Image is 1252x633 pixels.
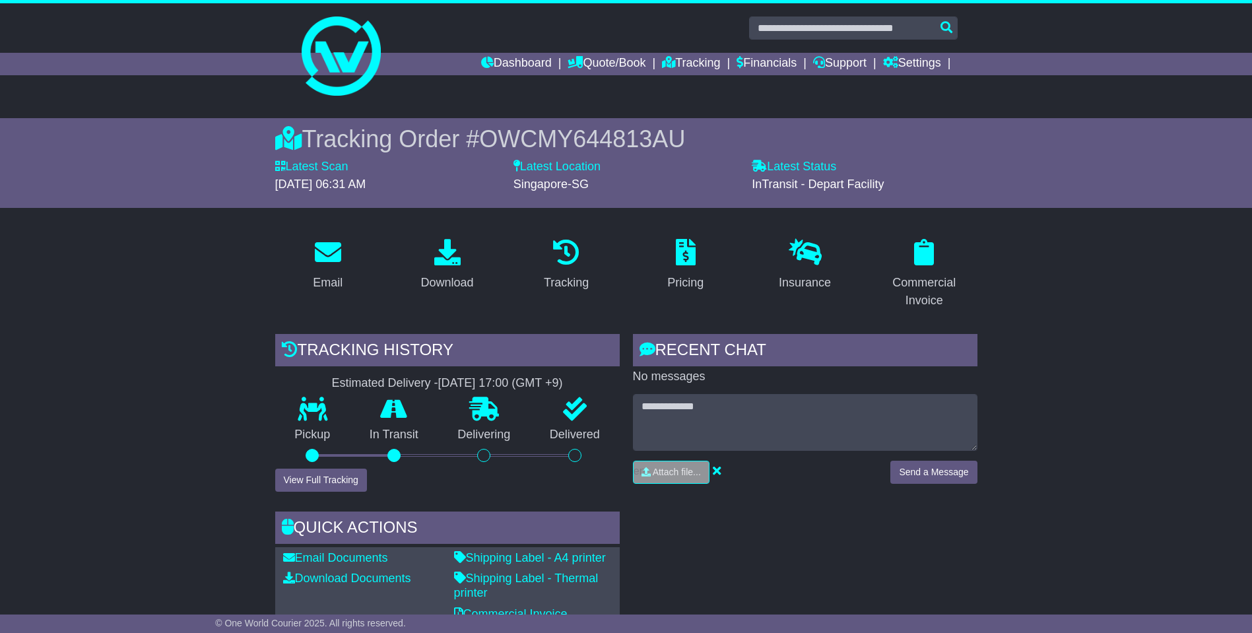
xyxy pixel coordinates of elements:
div: RECENT CHAT [633,334,977,370]
div: Commercial Invoice [880,274,969,310]
button: Send a Message [890,461,977,484]
div: Estimated Delivery - [275,376,620,391]
label: Latest Status [752,160,836,174]
span: OWCMY644813AU [479,125,685,152]
label: Latest Scan [275,160,348,174]
a: Pricing [659,234,712,296]
div: Email [313,274,343,292]
a: Tracking [535,234,597,296]
div: Quick Actions [275,512,620,547]
span: [DATE] 06:31 AM [275,178,366,191]
div: Tracking history [275,334,620,370]
span: InTransit - Depart Facility [752,178,884,191]
button: View Full Tracking [275,469,367,492]
a: Download Documents [283,572,411,585]
div: Insurance [779,274,831,292]
a: Email Documents [283,551,388,564]
div: Pricing [667,274,704,292]
p: No messages [633,370,977,384]
div: [DATE] 17:00 (GMT +9) [438,376,563,391]
a: Financials [737,53,797,75]
a: Download [412,234,482,296]
p: Delivered [530,428,620,442]
p: Delivering [438,428,531,442]
a: Shipping Label - A4 printer [454,551,606,564]
a: Email [304,234,351,296]
label: Latest Location [513,160,601,174]
a: Insurance [770,234,840,296]
a: Tracking [662,53,720,75]
span: © One World Courier 2025. All rights reserved. [215,618,406,628]
span: Singapore-SG [513,178,589,191]
div: Download [420,274,473,292]
a: Support [813,53,867,75]
a: Dashboard [481,53,552,75]
a: Quote/Book [568,53,645,75]
a: Settings [883,53,941,75]
p: In Transit [350,428,438,442]
a: Shipping Label - Thermal printer [454,572,599,599]
p: Pickup [275,428,350,442]
a: Commercial Invoice [871,234,977,314]
a: Commercial Invoice [454,607,568,620]
div: Tracking [544,274,589,292]
div: Tracking Order # [275,125,977,153]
